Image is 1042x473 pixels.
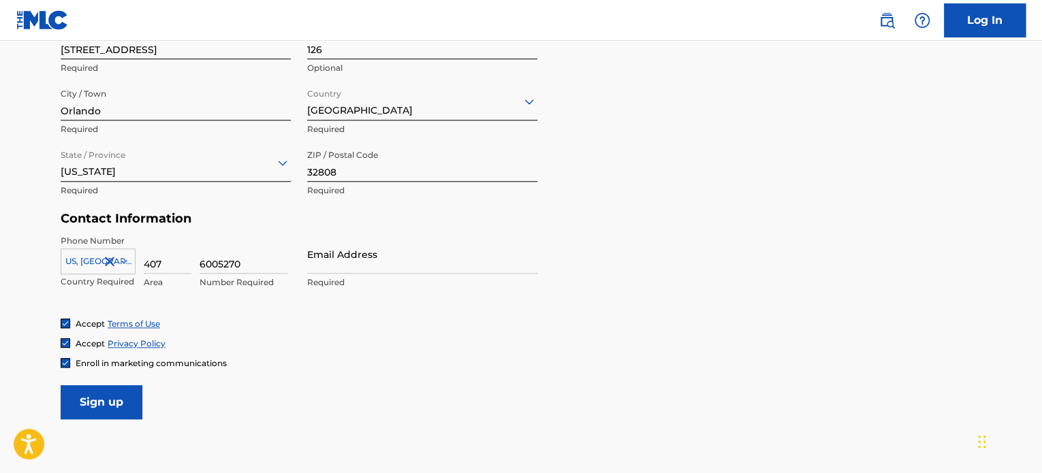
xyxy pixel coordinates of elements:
[914,12,930,29] img: help
[879,12,895,29] img: search
[16,10,69,30] img: MLC Logo
[144,276,191,289] p: Area
[108,319,160,329] a: Terms of Use
[873,7,900,34] a: Public Search
[76,358,227,368] span: Enroll in marketing communications
[61,385,142,419] input: Sign up
[61,276,136,288] p: Country Required
[307,184,537,197] p: Required
[108,338,165,348] a: Privacy Policy
[909,7,936,34] div: Help
[61,141,125,161] label: State / Province
[944,3,1026,37] a: Log In
[76,319,105,329] span: Accept
[61,319,69,327] img: checkbox
[974,408,1042,473] iframe: Chat Widget
[61,123,291,135] p: Required
[978,421,986,462] div: Drag
[61,211,537,227] h5: Contact Information
[61,359,69,367] img: checkbox
[307,80,341,100] label: Country
[76,338,105,348] span: Accept
[307,62,537,74] p: Optional
[307,84,537,118] div: [GEOGRAPHIC_DATA]
[61,184,291,197] p: Required
[307,123,537,135] p: Required
[61,146,291,179] div: [US_STATE]
[307,276,537,289] p: Required
[61,62,291,74] p: Required
[61,339,69,347] img: checkbox
[200,276,288,289] p: Number Required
